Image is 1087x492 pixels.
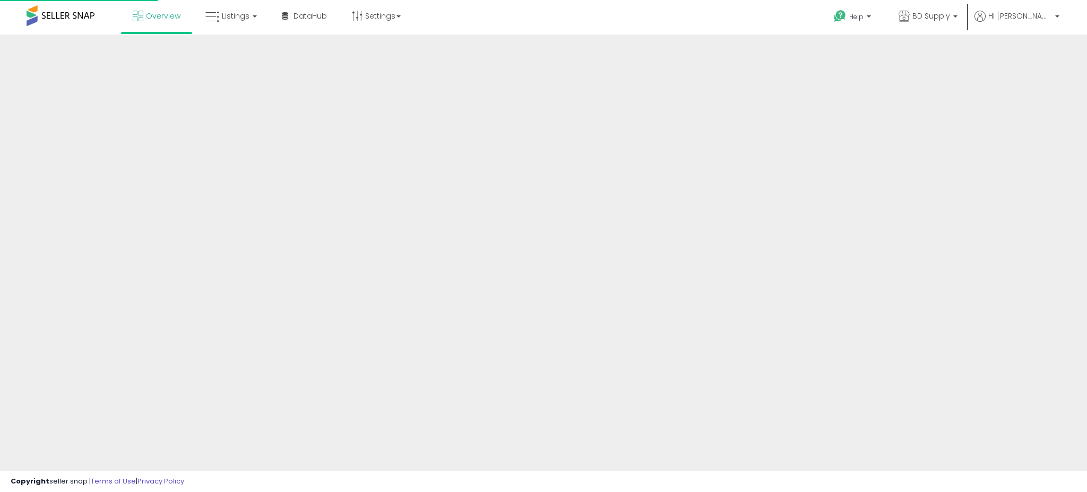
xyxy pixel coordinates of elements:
[988,11,1052,21] span: Hi [PERSON_NAME]
[825,2,882,35] a: Help
[974,11,1059,35] a: Hi [PERSON_NAME]
[222,11,249,21] span: Listings
[146,11,180,21] span: Overview
[294,11,327,21] span: DataHub
[849,12,864,21] span: Help
[912,11,950,21] span: BD Supply
[833,10,847,23] i: Get Help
